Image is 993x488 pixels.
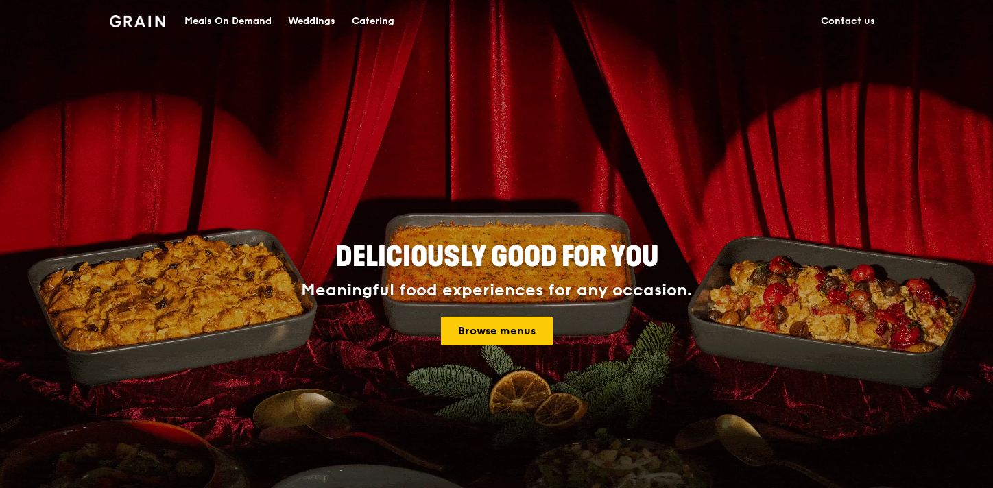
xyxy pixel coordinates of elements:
[250,281,743,300] div: Meaningful food experiences for any occasion.
[813,1,883,42] a: Contact us
[184,1,272,42] div: Meals On Demand
[280,1,344,42] a: Weddings
[335,241,658,273] span: Deliciously good for you
[288,1,335,42] div: Weddings
[344,1,403,42] a: Catering
[110,15,165,27] img: Grain
[352,1,394,42] div: Catering
[441,317,553,345] a: Browse menus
